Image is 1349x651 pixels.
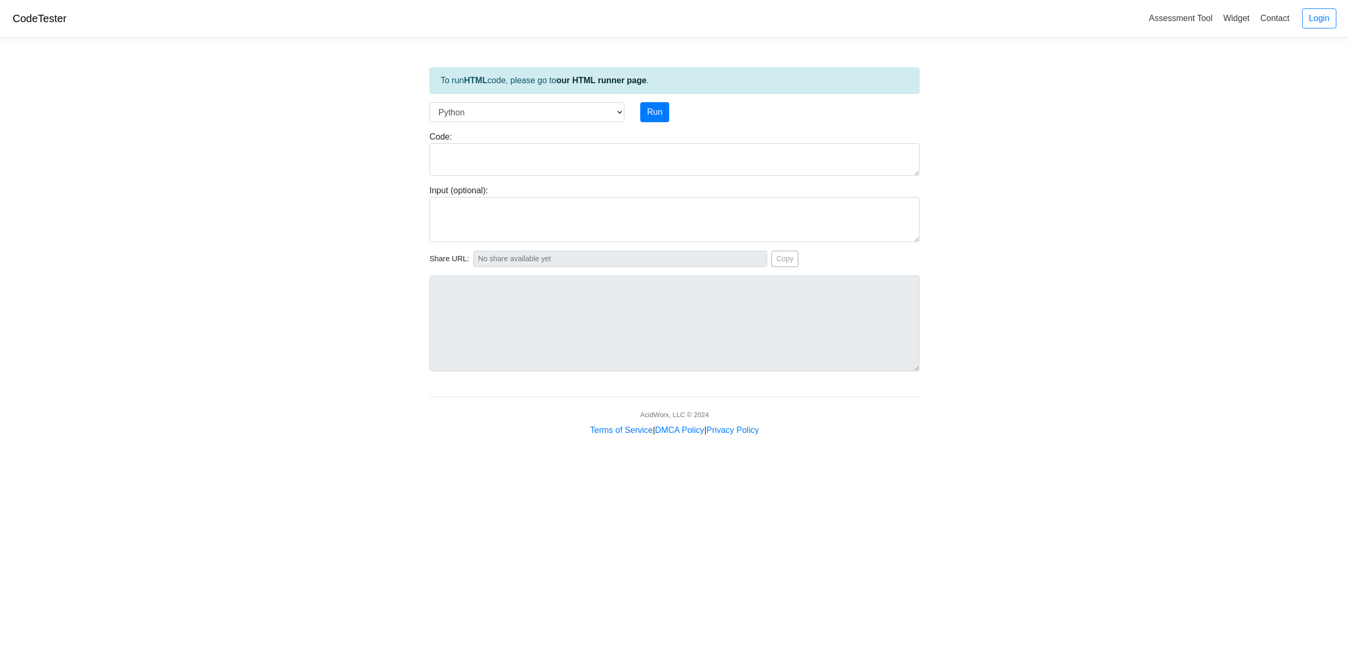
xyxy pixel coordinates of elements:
[590,424,759,437] div: | |
[556,76,647,85] a: our HTML runner page
[429,253,469,265] span: Share URL:
[1145,9,1217,27] a: Assessment Tool
[422,184,927,242] div: Input (optional):
[473,251,767,267] input: No share available yet
[655,426,704,435] a: DMCA Policy
[1219,9,1254,27] a: Widget
[13,13,66,24] a: CodeTester
[771,251,798,267] button: Copy
[707,426,759,435] a: Privacy Policy
[1302,8,1336,28] a: Login
[590,426,653,435] a: Terms of Service
[422,131,927,176] div: Code:
[640,410,709,420] div: AcidWorx, LLC © 2024
[1256,9,1294,27] a: Contact
[464,76,487,85] strong: HTML
[429,67,920,94] div: To run code, please go to .
[640,102,669,122] button: Run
